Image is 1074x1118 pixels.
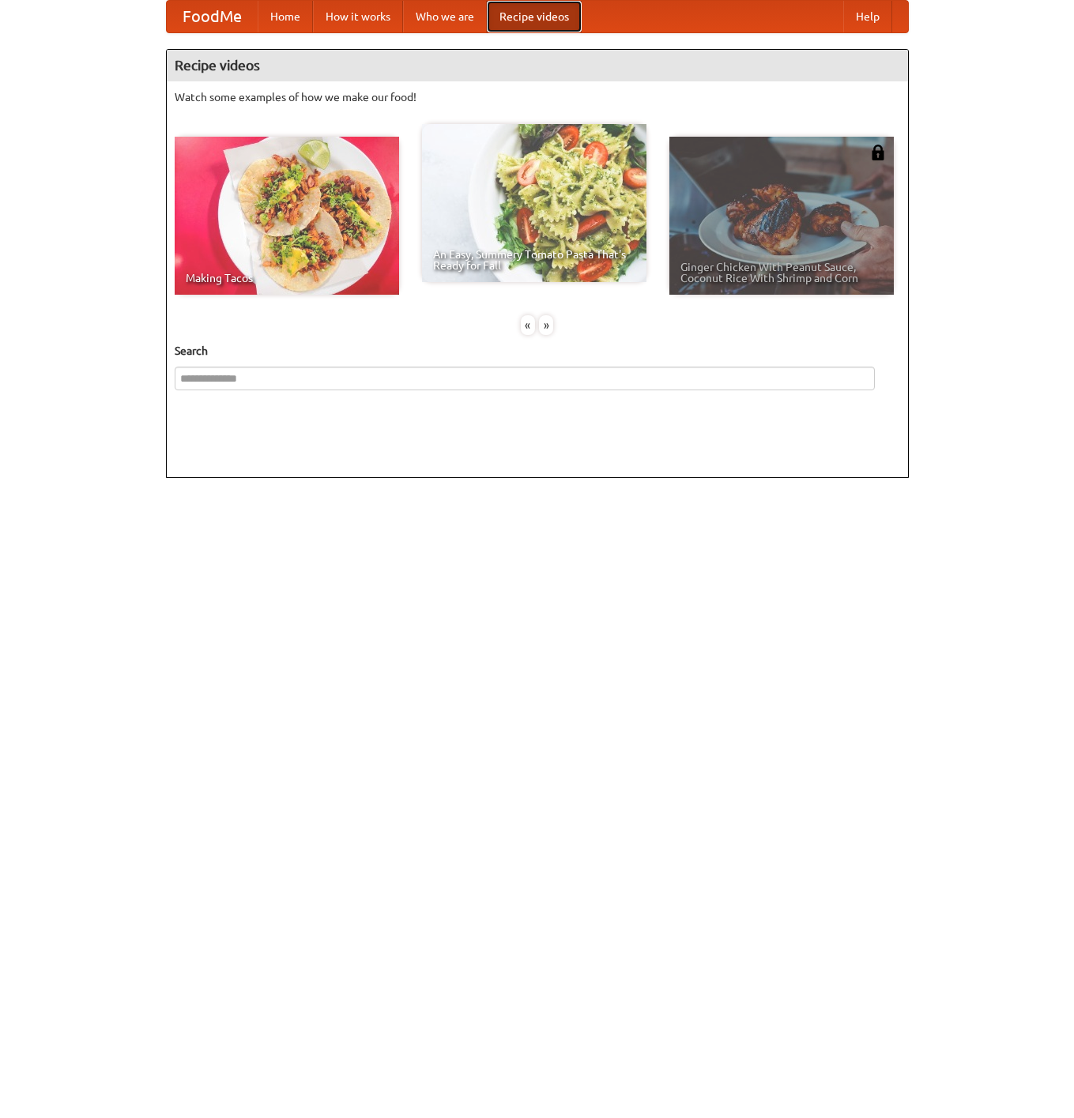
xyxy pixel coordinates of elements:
a: FoodMe [167,1,258,32]
a: An Easy, Summery Tomato Pasta That's Ready for Fall [422,124,646,282]
p: Watch some examples of how we make our food! [175,89,900,105]
div: » [539,315,553,335]
span: An Easy, Summery Tomato Pasta That's Ready for Fall [433,249,635,271]
a: Who we are [403,1,487,32]
h5: Search [175,343,900,359]
a: Home [258,1,313,32]
a: Making Tacos [175,137,399,295]
a: How it works [313,1,403,32]
h4: Recipe videos [167,50,908,81]
img: 483408.png [870,145,886,160]
span: Making Tacos [186,273,388,284]
div: « [521,315,535,335]
a: Recipe videos [487,1,582,32]
a: Help [843,1,892,32]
